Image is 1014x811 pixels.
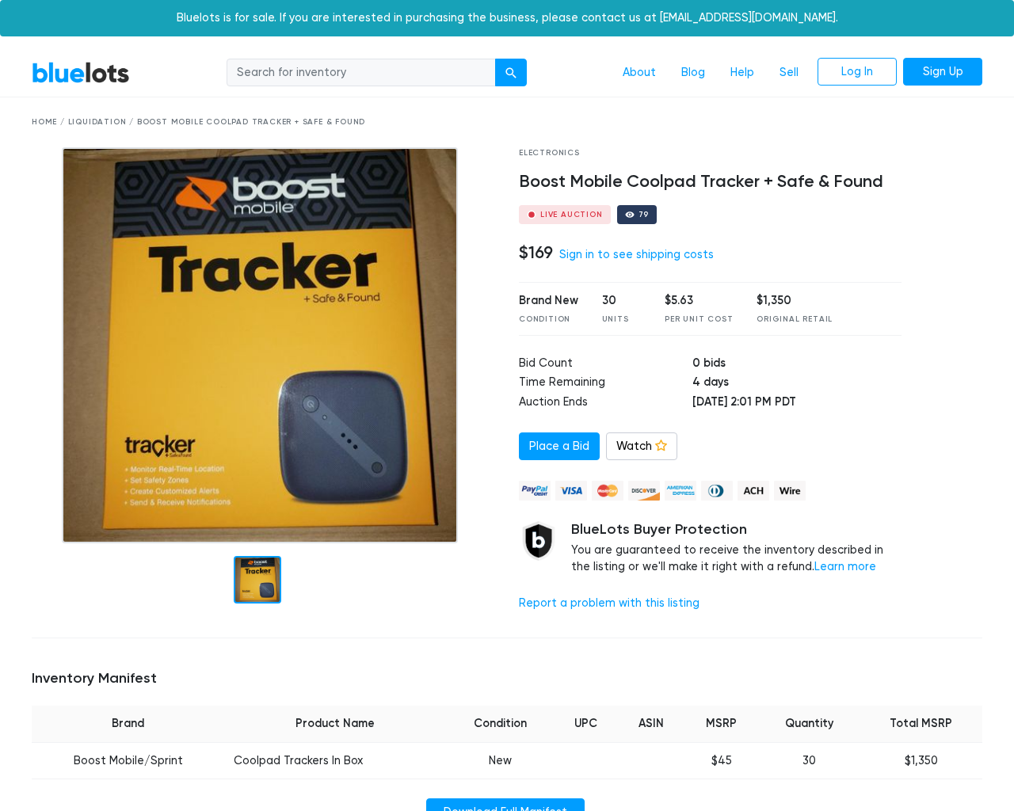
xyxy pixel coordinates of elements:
div: Brand New [519,292,578,310]
th: Quantity [759,706,860,742]
th: Total MSRP [860,706,983,742]
div: Units [602,314,642,326]
td: [DATE] 2:01 PM PDT [692,394,901,413]
img: visa-79caf175f036a155110d1892330093d4c38f53c55c9ec9e2c3a54a56571784bb.png [555,481,587,501]
div: 79 [639,211,650,219]
td: Coolpad Trackers In Box [224,742,447,779]
div: $1,350 [757,292,833,310]
a: Sign Up [903,58,982,86]
h5: BlueLots Buyer Protection [571,521,902,539]
td: Auction Ends [519,394,692,413]
td: Bid Count [519,355,692,375]
a: Blog [669,58,718,88]
h4: $169 [519,242,553,263]
img: american_express-ae2a9f97a040b4b41f6397f7637041a5861d5f99d0716c09922aba4e24c8547d.png [665,481,696,501]
div: 30 [602,292,642,310]
div: Electronics [519,147,902,159]
a: Help [718,58,767,88]
a: Place a Bid [519,432,600,461]
a: Log In [818,58,897,86]
td: Boost Mobile/Sprint [32,742,224,779]
td: $1,350 [860,742,983,779]
a: Sell [767,58,811,88]
th: Product Name [224,706,447,742]
td: $45 [684,742,760,779]
a: Report a problem with this listing [519,596,700,610]
img: 82d6341b-f1e2-495d-9e68-cca75a115d07-1623086450.jpg [62,147,458,543]
div: Home / Liquidation / Boost Mobile Coolpad Tracker + Safe & Found [32,116,982,128]
th: Brand [32,706,224,742]
div: You are guaranteed to receive the inventory described in the listing or we'll make it right with ... [571,521,902,576]
td: 4 days [692,374,901,394]
div: Live Auction [540,211,603,219]
th: ASIN [618,706,684,742]
img: discover-82be18ecfda2d062aad2762c1ca80e2d36a4073d45c9e0ffae68cd515fbd3d32.png [628,481,660,501]
div: $5.63 [665,292,733,310]
h5: Inventory Manifest [32,670,982,687]
div: Condition [519,314,578,326]
img: paypal_credit-80455e56f6e1299e8d57f40c0dcee7b8cd4ae79b9eccbfc37e2480457ba36de9.png [519,481,551,501]
a: Sign in to see shipping costs [559,248,714,261]
th: Condition [447,706,555,742]
a: Watch [606,432,677,461]
img: buyer_protection_shield-3b65640a83011c7d3ede35a8e5a80bfdfaa6a97447f0071c1475b91a4b0b3d01.png [519,521,558,561]
td: 30 [759,742,860,779]
th: UPC [555,706,618,742]
img: mastercard-42073d1d8d11d6635de4c079ffdb20a4f30a903dc55d1612383a1b395dd17f39.png [592,481,623,501]
td: Time Remaining [519,374,692,394]
img: wire-908396882fe19aaaffefbd8e17b12f2f29708bd78693273c0e28e3a24408487f.png [774,481,806,501]
div: Original Retail [757,314,833,326]
th: MSRP [684,706,760,742]
a: BlueLots [32,61,130,84]
div: Per Unit Cost [665,314,733,326]
a: Learn more [814,560,876,573]
td: New [447,742,555,779]
h4: Boost Mobile Coolpad Tracker + Safe & Found [519,172,902,192]
input: Search for inventory [227,59,496,87]
img: ach-b7992fed28a4f97f893c574229be66187b9afb3f1a8d16a4691d3d3140a8ab00.png [738,481,769,501]
a: About [610,58,669,88]
img: diners_club-c48f30131b33b1bb0e5d0e2dbd43a8bea4cb12cb2961413e2f4250e06c020426.png [701,481,733,501]
td: 0 bids [692,355,901,375]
